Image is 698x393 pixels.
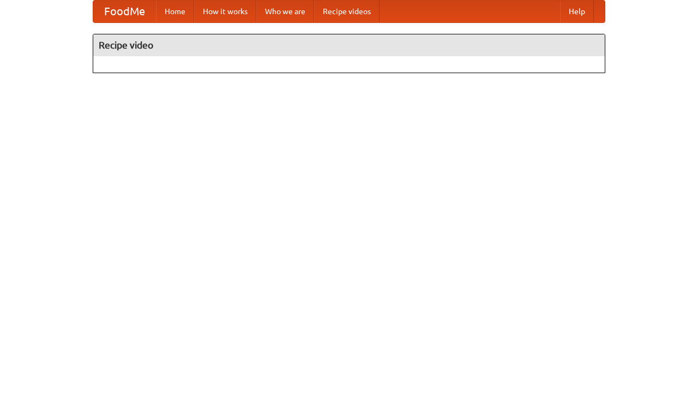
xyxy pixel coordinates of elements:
[256,1,314,22] a: Who we are
[314,1,380,22] a: Recipe videos
[560,1,594,22] a: Help
[194,1,256,22] a: How it works
[156,1,194,22] a: Home
[93,1,156,22] a: FoodMe
[93,34,605,56] h4: Recipe video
